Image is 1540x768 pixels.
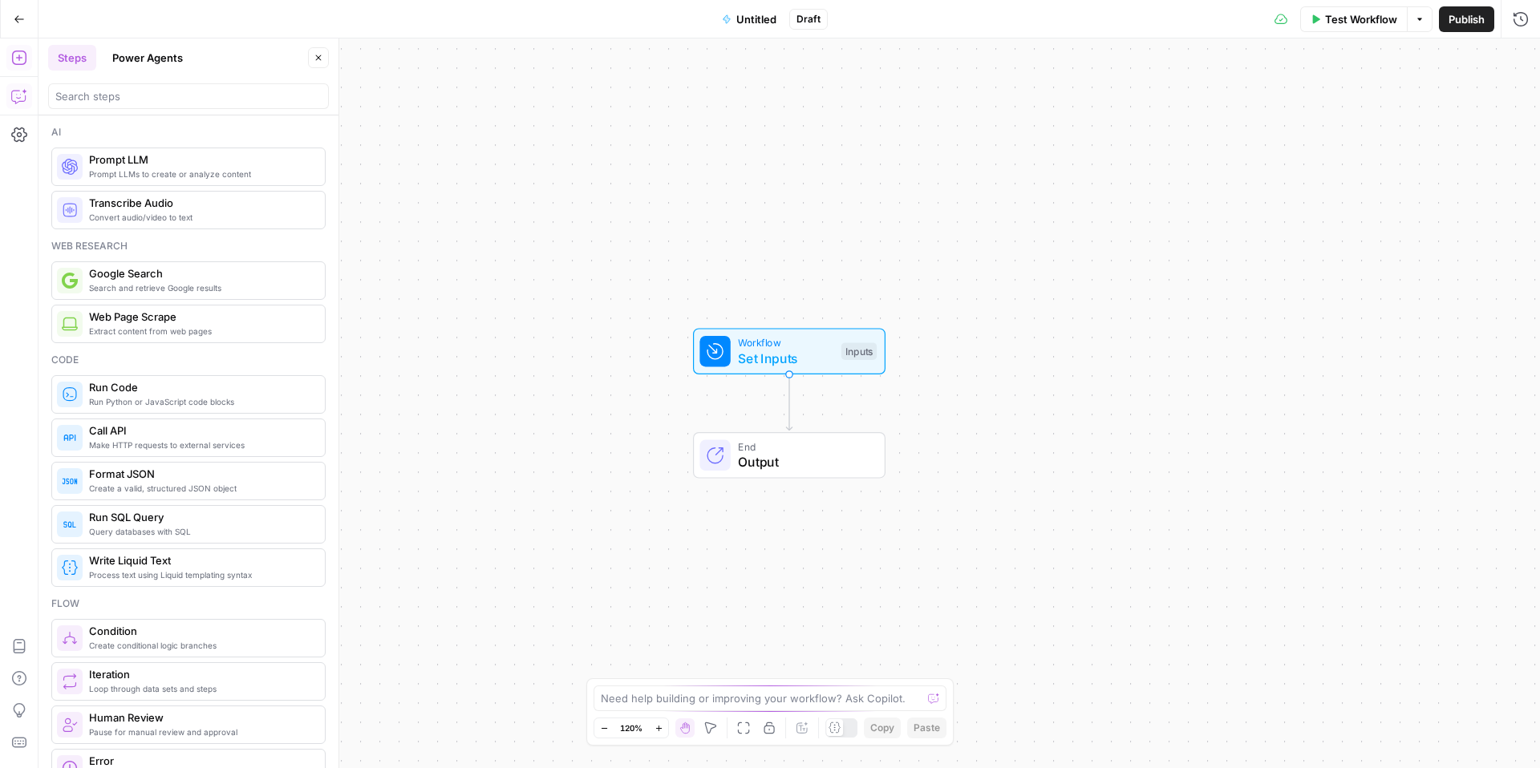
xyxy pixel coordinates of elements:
span: Query databases with SQL [89,525,312,538]
span: Call API [89,422,312,439]
span: Iteration [89,666,312,682]
span: Create conditional logic branches [89,639,312,652]
div: EndOutput [640,432,938,479]
span: Convert audio/video to text [89,211,312,224]
span: Web Page Scrape [89,309,312,325]
span: Process text using Liquid templating syntax [89,568,312,581]
input: Search steps [55,88,322,104]
span: Run Code [89,379,312,395]
div: Inputs [841,342,877,360]
span: Extract content from web pages [89,325,312,338]
button: Test Workflow [1300,6,1407,32]
span: Transcribe Audio [89,195,312,211]
span: Run Python or JavaScript code blocks [89,395,312,408]
span: Pause for manual review and approval [89,726,312,738]
span: Human Review [89,709,312,726]
button: Paste [907,717,946,738]
g: Edge from start to end [786,374,792,430]
span: Condition [89,623,312,639]
button: Copy [864,717,901,738]
div: Ai [51,125,326,139]
span: Test Workflow [1325,11,1397,27]
div: Web research [51,239,326,253]
span: Paste [914,721,940,735]
span: Make HTTP requests to external services [89,439,312,451]
div: Code [51,353,326,367]
div: Flow [51,596,326,611]
span: Loop through data sets and steps [89,682,312,695]
span: Set Inputs [738,349,833,368]
span: End [738,439,869,454]
span: Publish [1449,11,1485,27]
span: Google Search [89,265,312,281]
button: Publish [1439,6,1494,32]
span: Output [738,452,869,471]
span: Workflow [738,335,833,350]
div: WorkflowSet InputsInputs [640,328,938,374]
span: Write Liquid Text [89,552,312,568]
span: Copy [870,721,894,735]
button: Steps [48,45,96,71]
span: 120% [620,722,642,734]
span: Run SQL Query [89,509,312,525]
span: Draft [796,12,821,26]
span: Format JSON [89,466,312,482]
button: Untitled [712,6,786,32]
span: Create a valid, structured JSON object [89,482,312,495]
span: Search and retrieve Google results [89,281,312,294]
span: Prompt LLM [89,152,312,168]
button: Power Agents [103,45,192,71]
span: Prompt LLMs to create or analyze content [89,168,312,180]
span: Untitled [736,11,776,27]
